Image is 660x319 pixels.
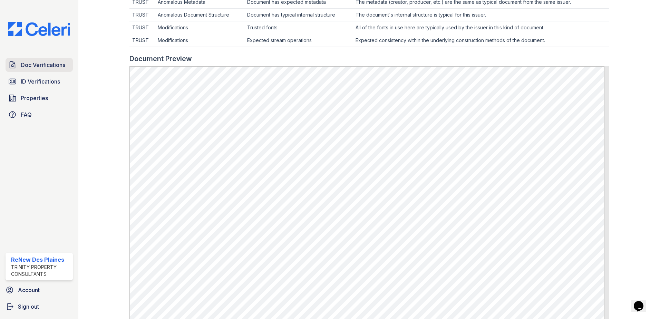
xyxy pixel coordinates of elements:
[631,291,653,312] iframe: chat widget
[6,108,73,122] a: FAQ
[21,61,65,69] span: Doc Verifications
[353,34,609,47] td: Expected consistency within the underlying construction methods of the document.
[353,21,609,34] td: All of the fonts in use here are typically used by the issuer in this kind of document.
[21,77,60,86] span: ID Verifications
[129,34,155,47] td: TRUST
[244,34,353,47] td: Expected stream operations
[244,21,353,34] td: Trusted fonts
[3,300,76,313] a: Sign out
[21,94,48,102] span: Properties
[155,34,244,47] td: Modifications
[11,255,70,264] div: ReNew Des Plaines
[18,302,39,311] span: Sign out
[21,110,32,119] span: FAQ
[155,9,244,21] td: Anomalous Document Structure
[353,9,609,21] td: The document's internal structure is typical for this issuer.
[129,9,155,21] td: TRUST
[155,21,244,34] td: Modifications
[11,264,70,278] div: Trinity Property Consultants
[244,9,353,21] td: Document has typical internal structure
[129,21,155,34] td: TRUST
[6,75,73,88] a: ID Verifications
[6,91,73,105] a: Properties
[18,286,40,294] span: Account
[3,22,76,36] img: CE_Logo_Blue-a8612792a0a2168367f1c8372b55b34899dd931a85d93a1a3d3e32e68fde9ad4.png
[129,54,192,64] div: Document Preview
[3,283,76,297] a: Account
[6,58,73,72] a: Doc Verifications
